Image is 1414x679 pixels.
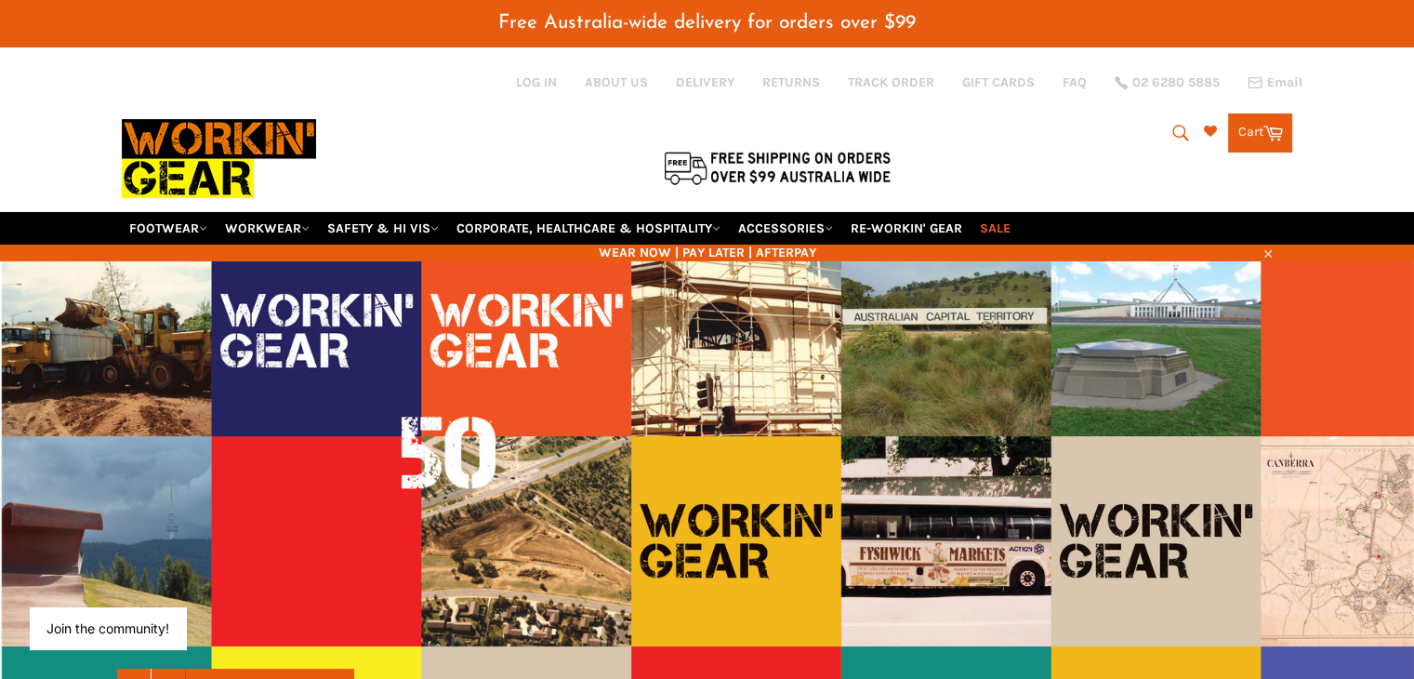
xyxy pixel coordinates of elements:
a: CORPORATE, HEALTHCARE & HOSPITALITY [449,212,728,245]
a: 02 6280 5885 [1115,76,1220,89]
a: Cart [1228,113,1292,153]
a: FAQ [1063,73,1087,91]
a: RETURNS [762,73,820,91]
img: Flat $9.95 shipping Australia wide [661,148,893,187]
a: GIFT CARDS [962,73,1035,91]
a: Log in [516,74,557,90]
a: RE-WORKIN' GEAR [843,212,970,245]
a: ABOUT US [585,73,648,91]
img: Workin Gear leaders in Workwear, Safety Boots, PPE, Uniforms. Australia's No.1 in Workwear [122,106,316,211]
a: ACCESSORIES [731,212,840,245]
a: Email [1248,75,1302,90]
a: SALE [972,212,1018,245]
a: DELIVERY [676,73,734,91]
span: Free Australia-wide delivery for orders over $99 [498,13,916,33]
span: Email [1267,76,1302,89]
a: FOOTWEAR [122,212,215,245]
span: WEAR NOW | PAY LATER | AFTERPAY [122,244,1293,261]
a: WORKWEAR [218,212,317,245]
span: 02 6280 5885 [1132,76,1220,89]
button: Join the community! [46,620,169,636]
a: SAFETY & HI VIS [320,212,446,245]
a: TRACK ORDER [848,73,934,91]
